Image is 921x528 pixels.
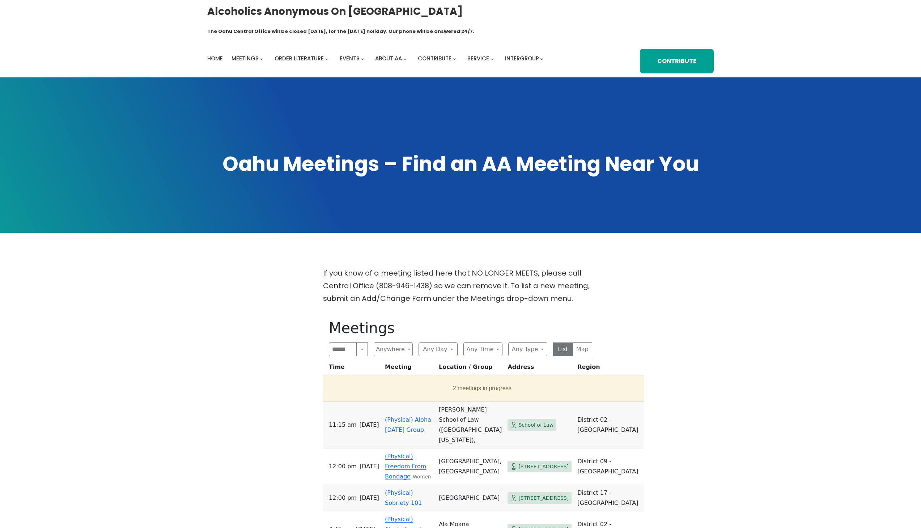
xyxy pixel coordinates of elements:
a: (Physical) Sobriety 101 [385,489,422,506]
span: Service [467,55,489,62]
span: 12:00 PM [329,493,357,503]
span: School of Law [518,421,553,430]
a: Meetings [232,54,259,64]
th: Meeting [382,362,436,375]
button: Any Type [508,342,547,356]
button: Search [356,342,368,356]
th: Region [574,362,644,375]
span: Intergroup [505,55,539,62]
small: Women [413,474,431,480]
span: [STREET_ADDRESS] [518,462,569,471]
span: 11:15 AM [329,420,357,430]
a: About AA [375,54,402,64]
h1: The Oahu Central Office will be closed [DATE], for the [DATE] holiday. Our phone will be answered... [207,28,474,35]
td: District 09 - [GEOGRAPHIC_DATA] [574,448,644,485]
h1: Meetings [329,319,592,337]
span: [DATE] [360,420,379,430]
td: District 17 - [GEOGRAPHIC_DATA] [574,485,644,511]
th: Time [323,362,382,375]
h1: Oahu Meetings – Find an AA Meeting Near You [207,150,714,178]
button: Anywhere [374,342,413,356]
button: List [553,342,573,356]
a: Contribute [418,54,451,64]
a: Contribute [640,49,714,73]
td: District 02 - [GEOGRAPHIC_DATA] [574,402,644,448]
span: [DATE] [360,493,379,503]
button: Intergroup submenu [540,57,543,60]
input: Search [329,342,357,356]
td: [PERSON_NAME] School of Law ([GEOGRAPHIC_DATA][US_STATE]), [436,402,505,448]
span: Home [207,55,223,62]
span: Contribute [418,55,451,62]
button: Events submenu [361,57,364,60]
span: Meetings [232,55,259,62]
button: About AA submenu [403,57,407,60]
button: Any Time [463,342,502,356]
button: Meetings submenu [260,57,263,60]
span: Events [340,55,360,62]
span: [DATE] [360,461,379,472]
td: [GEOGRAPHIC_DATA], [GEOGRAPHIC_DATA] [436,448,505,485]
p: If you know of a meeting listed here that NO LONGER MEETS, please call Central Office (808-946-14... [323,267,598,305]
button: Order Literature submenu [325,57,328,60]
a: Events [340,54,360,64]
a: Service [467,54,489,64]
th: Location / Group [436,362,505,375]
a: (Physical) Aloha [DATE] Group [385,416,431,433]
a: Intergroup [505,54,539,64]
button: Contribute submenu [453,57,456,60]
td: [GEOGRAPHIC_DATA] [436,485,505,511]
span: Order Literature [275,55,324,62]
span: [STREET_ADDRESS] [518,494,569,503]
span: 12:00 PM [329,461,357,472]
nav: Intergroup [207,54,546,64]
a: Home [207,54,223,64]
button: Map [573,342,593,356]
button: 2 meetings in progress [326,378,638,399]
span: About AA [375,55,402,62]
button: Any Day [419,342,458,356]
a: Alcoholics Anonymous on [GEOGRAPHIC_DATA] [207,3,463,20]
a: (Physical) Freedom From Bondage [385,453,426,480]
th: Address [505,362,574,375]
button: Service submenu [491,57,494,60]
